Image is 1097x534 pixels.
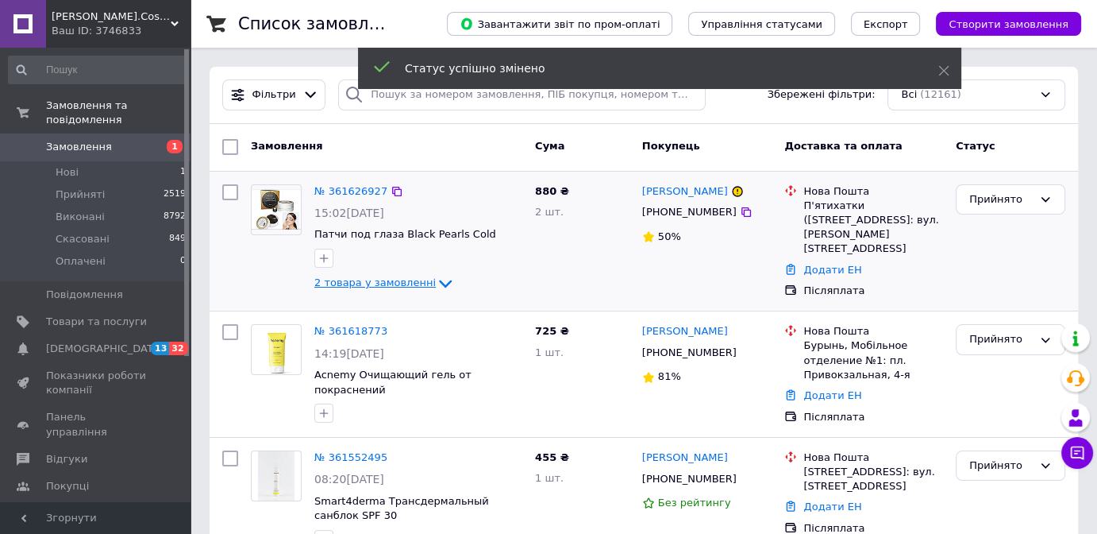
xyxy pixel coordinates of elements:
span: Виконані [56,210,105,224]
span: 13 [151,342,169,355]
a: Патчи под глаза Black Pearls Cold [314,228,496,240]
button: Завантажити звіт по пром-оплаті [447,12,672,36]
span: 08:20[DATE] [314,473,384,486]
span: 455 ₴ [535,451,569,463]
span: Скасовані [56,232,110,246]
span: Завантажити звіт по пром-оплаті [460,17,660,31]
img: Фото товару [258,451,295,501]
span: Покупці [46,479,89,493]
span: 849 [169,232,186,246]
span: 15:02[DATE] [314,207,384,219]
button: Управління статусами [688,12,835,36]
div: [PHONE_NUMBER] [639,342,740,363]
a: Додати ЕН [803,501,861,513]
span: Товари та послуги [46,315,147,329]
div: Післяплата [803,284,943,298]
div: Прийнято [969,192,1033,208]
span: Покупець [642,140,700,152]
span: Повідомлення [46,288,123,302]
span: 2519 [164,188,186,202]
span: 1 шт. [535,346,564,358]
a: Фото товару [251,324,302,375]
span: 14:19[DATE] [314,347,384,360]
span: Доставка та оплата [784,140,902,152]
button: Експорт [851,12,921,36]
a: Acnemy Очищающий гель от покраснений [314,369,472,396]
input: Пошук [8,56,187,84]
span: 880 ₴ [535,185,569,197]
span: 1 шт. [535,472,564,484]
div: Нова Пошта [803,451,943,465]
button: Чат з покупцем [1061,437,1093,469]
span: Збережені фільтри: [768,87,876,103]
a: № 361618773 [314,325,387,337]
div: Бурынь, Мобільное отделение №1: пл. Привокзальная, 4-я [803,339,943,382]
input: Пошук за номером замовлення, ПІБ покупця, номером телефону, Email, номером накладної [338,79,706,110]
span: 2 товара у замовленні [314,277,436,289]
div: Прийнято [969,458,1033,474]
a: [PERSON_NAME] [642,451,728,466]
a: Додати ЕН [803,264,861,276]
a: [PERSON_NAME] [642,324,728,339]
a: № 361626927 [314,185,387,197]
div: Післяплата [803,410,943,424]
span: 725 ₴ [535,325,569,337]
div: [PHONE_NUMBER] [639,469,740,489]
span: Фільтри [252,87,296,103]
a: Фото товару [251,451,302,501]
span: [DEMOGRAPHIC_DATA] [46,342,164,356]
span: Прийняті [56,188,105,202]
span: Оплачені [56,254,106,269]
span: Всі [901,87,917,103]
span: Відгуки [46,452,87,466]
span: (12161) [920,88,961,100]
div: Прийнято [969,331,1033,348]
span: Нові [56,165,79,180]
span: Shiny.Cosmetics [52,10,171,24]
img: Фото товару [252,189,301,230]
div: Нова Пошта [803,324,943,339]
span: 1 [180,165,186,180]
a: Створити замовлення [920,17,1081,29]
span: Замовлення та повідомлення [46,99,191,127]
span: Cума [535,140,564,152]
span: Замовлення [251,140,322,152]
span: Панель управління [46,410,147,439]
a: Smart4derma Трансдермальный санблок SPF 30 [314,495,489,522]
a: [PERSON_NAME] [642,184,728,199]
span: Без рейтингу [658,497,731,509]
div: П'ятихатки ([STREET_ADDRESS]: вул. [PERSON_NAME][STREET_ADDRESS] [803,199,943,257]
span: Створити замовлення [949,18,1068,30]
a: 2 товара у замовленні [314,277,455,288]
span: 81% [658,370,681,382]
div: [PHONE_NUMBER] [639,202,740,222]
span: 2 шт. [535,206,564,218]
span: 32 [169,342,187,355]
div: Нова Пошта [803,184,943,199]
span: Експорт [864,18,908,30]
span: 50% [658,230,681,242]
span: 0 [180,254,186,269]
span: 8792 [164,210,186,224]
div: [STREET_ADDRESS]: вул. [STREET_ADDRESS] [803,465,943,493]
div: Статус успішно змінено [405,60,899,76]
span: 1 [167,140,183,153]
a: Додати ЕН [803,389,861,401]
span: Статус [956,140,995,152]
h1: Список замовлень [238,14,399,33]
a: № 361552495 [314,451,387,463]
span: Показники роботи компанії [46,369,147,397]
button: Створити замовлення [936,12,1081,36]
a: Фото товару [251,184,302,235]
span: Замовлення [46,140,112,154]
img: Фото товару [260,325,291,374]
span: Управління статусами [701,18,822,30]
div: Ваш ID: 3746833 [52,24,191,38]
